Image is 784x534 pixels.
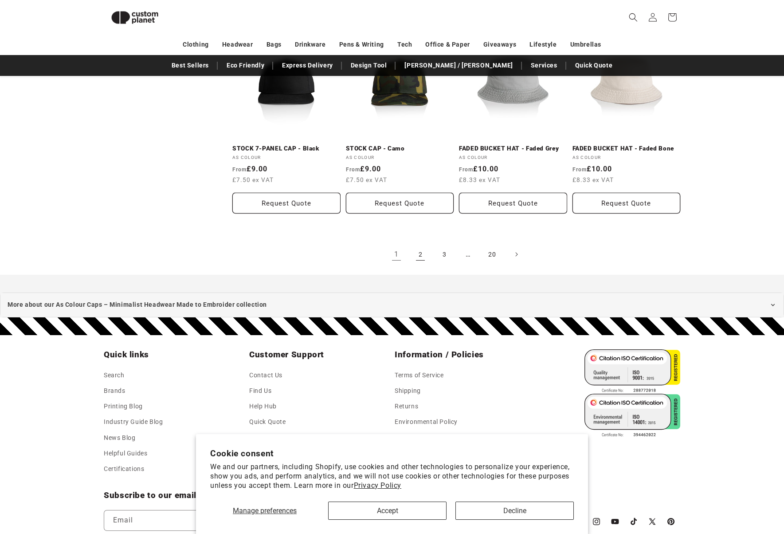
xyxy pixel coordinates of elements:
a: Drinkware [295,37,325,52]
a: Best Sellers [167,58,213,73]
a: Pens & Writing [339,37,384,52]
a: Clothing [183,37,209,52]
img: ISO 9001 Certified [584,349,680,394]
a: Shipping [395,383,421,399]
a: Page 1 [387,245,406,264]
a: Modern Slavery [395,430,441,446]
button: Decline [455,502,574,520]
a: Design Tool [346,58,392,73]
iframe: Chat Widget [632,438,784,534]
a: Page 2 [411,245,430,264]
summary: Search [623,8,643,27]
a: STOCK CAP - Camo [346,145,454,153]
a: Umbrellas [570,37,601,52]
a: Search [104,370,125,383]
a: Environmental Policy [395,414,458,430]
h2: Customer Support [249,349,389,360]
a: Page 3 [435,245,454,264]
a: Terms of Service [395,370,444,383]
a: Find Us [249,383,271,399]
h2: Cookie consent [210,448,574,459]
a: STOCK 7-PANEL CAP - Black [232,145,341,153]
a: FADED BUCKET HAT - Faded Bone [572,145,681,153]
: Request Quote [572,193,681,214]
a: Giveaways [483,37,516,52]
button: Request Quote [346,193,454,214]
a: Printing Blog [104,399,143,414]
a: News Blog [104,430,135,446]
a: Lifestyle [529,37,557,52]
h2: Subscribe to our emails [104,490,564,501]
a: Brands [104,383,125,399]
a: Tech [397,37,412,52]
a: Industry Guide Blog [104,414,163,430]
a: Quick Quote [571,58,617,73]
img: ISO 14001 Certified [584,394,680,438]
p: We and our partners, including Shopify, use cookies and other technologies to personalize your ex... [210,463,574,490]
a: Services [526,58,562,73]
a: Help Hub [249,399,277,414]
a: Next page [506,245,526,264]
h2: Information / Policies [395,349,535,360]
a: Eco Friendly [222,58,269,73]
a: Certifications [104,461,144,477]
span: More about our As Colour Caps – Minimalist Headwear Made to Embroider collection [8,299,267,310]
h2: Quick links [104,349,244,360]
span: Manage preferences [233,506,297,515]
: Request Quote [459,193,567,214]
a: [PERSON_NAME] / [PERSON_NAME] [400,58,517,73]
a: Our Services [249,430,286,446]
button: Accept [328,502,447,520]
img: Custom Planet [104,4,166,32]
a: Returns [395,399,418,414]
button: Request Quote [232,193,341,214]
a: Helpful Guides [104,446,147,461]
a: Office & Paper [425,37,470,52]
a: Page 20 [482,245,502,264]
button: Manage preferences [210,502,319,520]
a: Privacy Policy [354,481,401,490]
a: Quick Quote [249,414,286,430]
nav: Pagination [232,245,680,264]
a: Headwear [222,37,253,52]
a: FADED BUCKET HAT - Faded Grey [459,145,567,153]
span: … [459,245,478,264]
a: Contact Us [249,370,282,383]
a: Bags [267,37,282,52]
a: Express Delivery [278,58,337,73]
